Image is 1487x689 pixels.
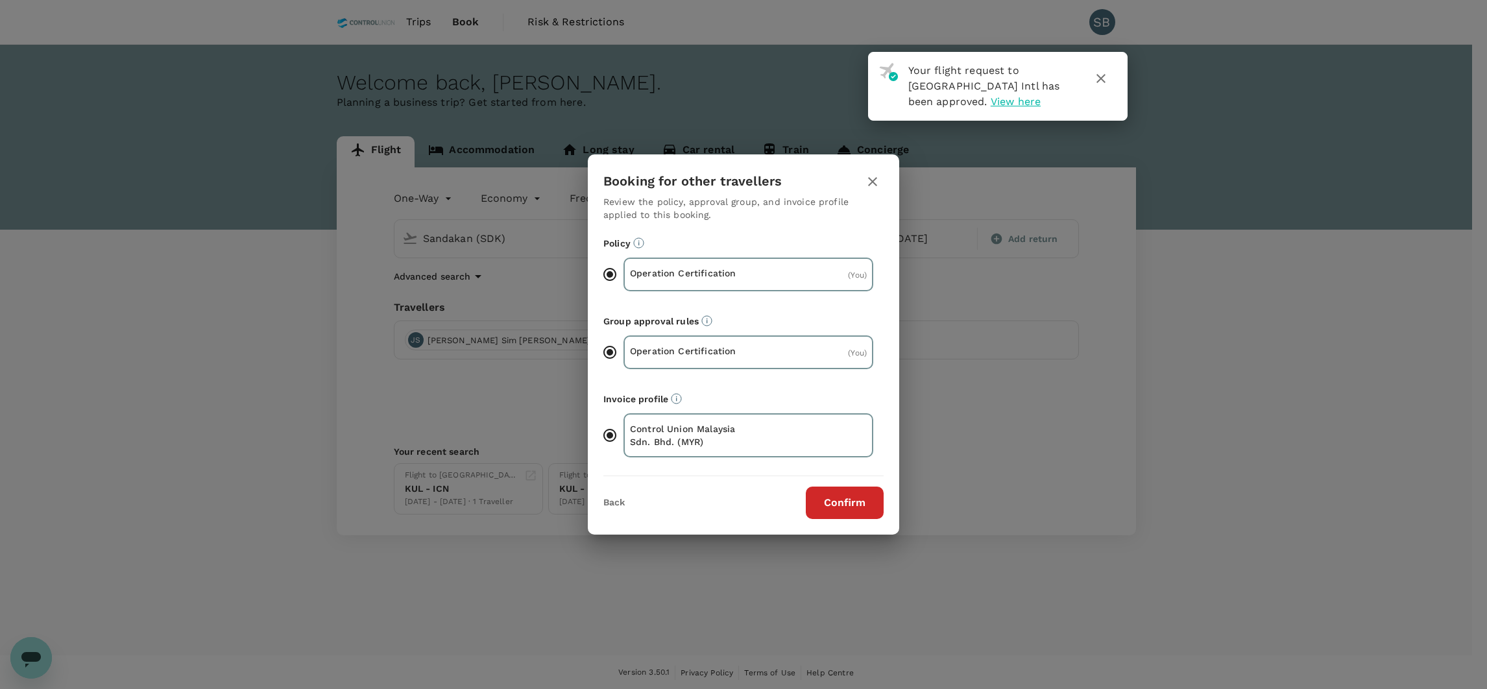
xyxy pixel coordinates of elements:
p: Group approval rules [603,315,884,328]
p: Control Union Malaysia Sdn. Bhd. (MYR) [630,422,749,448]
svg: Booking restrictions are based on the selected travel policy. [633,237,644,248]
span: ( You ) [848,271,867,280]
p: Review the policy, approval group, and invoice profile applied to this booking. [603,195,884,221]
img: flight-approved [879,63,898,81]
h3: Booking for other travellers [603,174,782,189]
button: Confirm [806,487,884,519]
p: Operation Certification [630,267,749,280]
span: Your flight request to [GEOGRAPHIC_DATA] Intl has been approved. [908,64,1060,108]
button: Back [603,498,625,508]
p: Invoice profile [603,393,884,405]
p: Operation Certification [630,344,749,357]
svg: Default approvers or custom approval rules (if available) are based on the user group. [701,315,712,326]
svg: The payment currency and company information are based on the selected invoice profile. [671,393,682,404]
span: View here [991,95,1041,108]
p: Policy [603,237,884,250]
span: ( You ) [848,348,867,357]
